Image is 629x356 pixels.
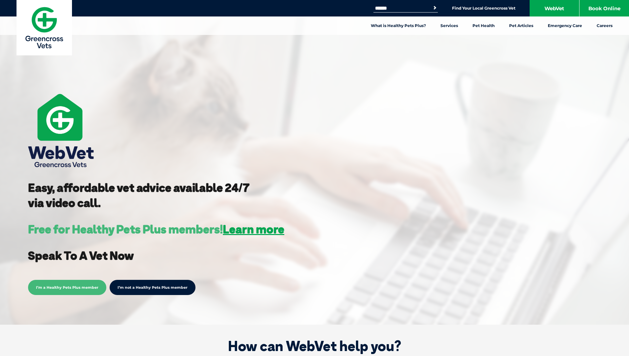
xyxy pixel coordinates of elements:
strong: Speak To A Vet Now [28,248,134,263]
h1: How can WebVet help you? [10,338,619,354]
a: Learn more [223,222,284,236]
a: I’m not a Healthy Pets Plus member [110,280,195,295]
a: Emergency Care [541,16,589,35]
strong: Easy, affordable vet advice available 24/7 via video call. [28,180,250,210]
a: What is Healthy Pets Plus? [364,16,433,35]
a: Services [433,16,465,35]
a: I’m a Healthy Pets Plus member [28,284,106,290]
span: I’m a Healthy Pets Plus member [28,280,106,295]
h3: Free for Healthy Pets Plus members! [28,223,284,235]
a: Careers [589,16,620,35]
a: Find Your Local Greencross Vet [452,6,515,11]
a: Pet Articles [502,16,541,35]
a: Pet Health [465,16,502,35]
button: Search [432,5,438,11]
